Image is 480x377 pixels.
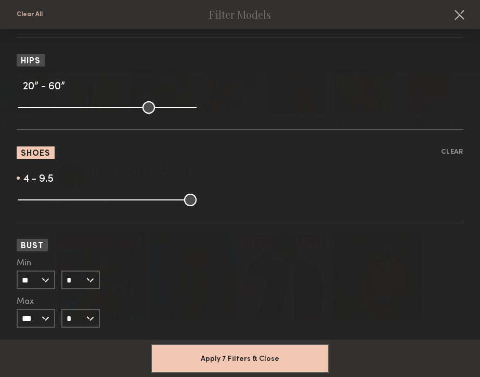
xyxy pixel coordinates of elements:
span: Shoes [21,150,50,158]
span: Min [17,259,31,267]
button: Clear [441,146,463,158]
h2: Filter Models [209,9,271,20]
button: Cancel [451,6,468,23]
span: 20” - 60” [23,82,65,92]
span: Hips [21,58,41,65]
button: Apply 7 Filters & Close [151,344,329,373]
span: 4 - 9.5 [23,174,54,184]
common-close-button: Cancel [451,6,468,25]
span: Bust [21,243,44,250]
button: Clear All [17,11,43,18]
span: Max [17,298,34,306]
